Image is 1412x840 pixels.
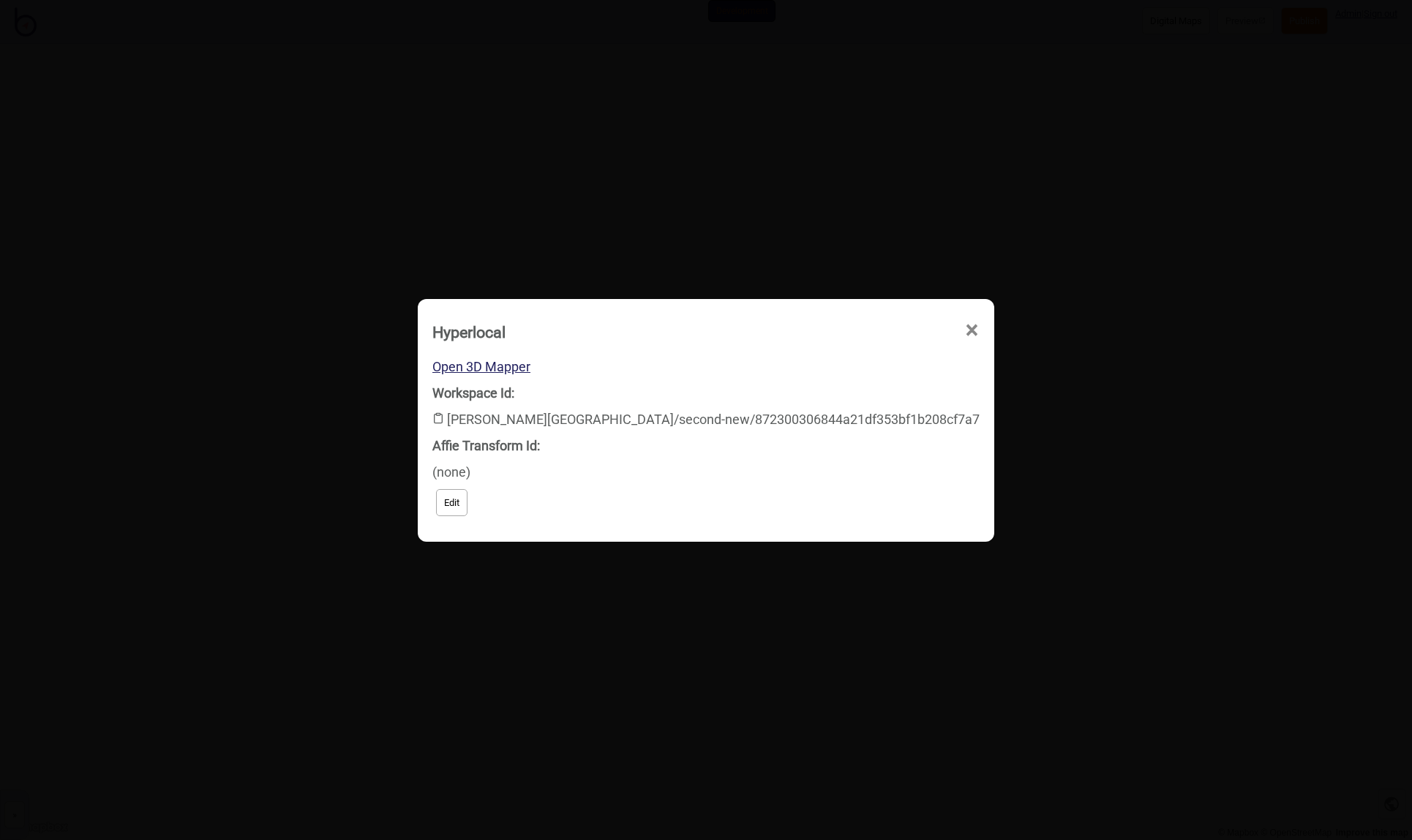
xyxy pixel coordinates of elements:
[432,380,980,433] div: [PERSON_NAME][GEOGRAPHIC_DATA]/second-new/872300306844a21df353bf1b208cf7a7
[432,359,530,374] a: Open 3D Mapper
[432,433,980,485] div: (none)
[432,317,506,348] div: Hyperlocal
[432,385,514,401] strong: Workspace Id:
[432,438,540,453] strong: Affie Transform Id:
[964,306,980,355] span: ×
[436,489,467,516] button: Edit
